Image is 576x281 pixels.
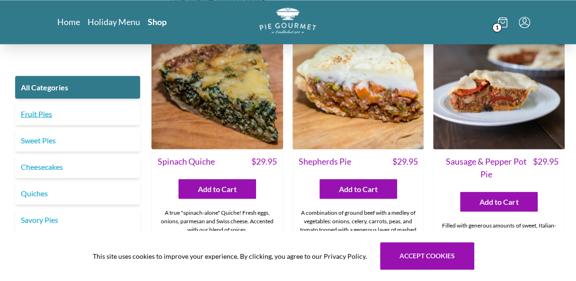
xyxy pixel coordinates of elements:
span: $ 29.95 [251,155,277,167]
a: Logo [259,8,316,36]
a: Holiday Menu [88,16,140,27]
img: Shepherds Pie [292,18,424,149]
button: Accept cookies [380,242,474,270]
div: Filled with generous amounts of sweet, Italian-Style sausage in homemade tomato sauce flavored wi... [434,217,564,276]
a: Cheesecakes [15,155,140,178]
span: $ 29.95 [392,155,417,167]
img: Sausage & Pepper Pot Pie [433,18,565,149]
span: 1 [492,23,502,32]
span: Spinach Quiche [158,155,215,167]
span: This site uses cookies to improve your experience. By clicking, you agree to our Privacy Policy. [93,251,367,261]
span: Add to Cart [479,196,518,207]
a: Shop [148,16,167,27]
span: Add to Cart [339,183,378,194]
a: Home [57,16,80,27]
span: Shepherds Pie [299,155,351,167]
span: Sausage & Pepper Pot Pie [439,155,533,180]
span: $ 29.95 [533,155,558,180]
a: All Categories [15,76,140,98]
div: A true "spinach-alone" Quiche! Fresh eggs, onions, parmesan and Swiss cheese. Accented with our b... [152,204,283,255]
button: Menu [519,17,530,28]
a: Sweet Pies [15,129,140,151]
span: Add to Cart [198,183,237,194]
a: Quiches [15,182,140,204]
img: logo [259,8,316,34]
div: A combination of ground beef with a medley of vegetables: onions, celery, carrots, peas, and toma... [293,204,424,272]
a: Savory Pies [15,208,140,231]
button: Add to Cart [319,179,397,199]
img: Spinach Quiche [151,18,283,149]
button: Add to Cart [460,192,538,211]
a: Fruit Pies [15,102,140,125]
button: Add to Cart [178,179,256,199]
